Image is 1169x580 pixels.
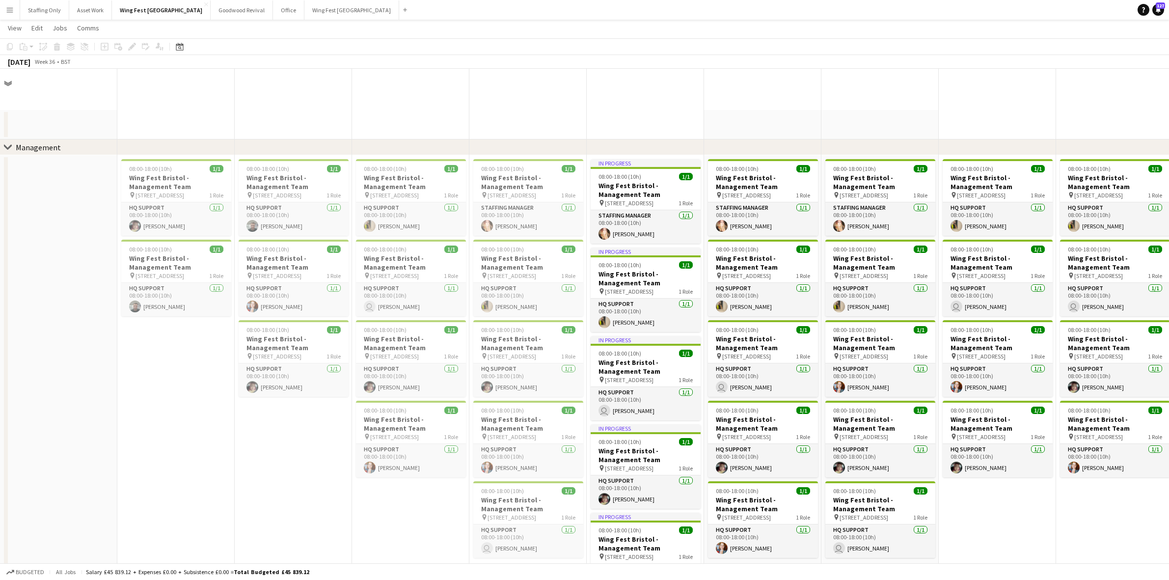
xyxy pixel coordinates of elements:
app-card-role: HQ Support1/108:00-18:00 (10h)[PERSON_NAME] [825,363,935,397]
span: 1 Role [913,353,927,360]
span: 1 Role [796,192,810,199]
span: [STREET_ADDRESS] [253,192,301,199]
span: 08:00-18:00 (10h) [129,165,172,172]
span: [STREET_ADDRESS] [840,272,888,279]
app-card-role: HQ Support1/108:00-18:00 (10h)[PERSON_NAME] [239,363,349,397]
span: 1 Role [1031,272,1045,279]
a: Edit [27,22,47,34]
span: 1/1 [1148,407,1162,414]
h3: Wing Fest Bristol - Management Team [825,415,935,433]
app-job-card: 08:00-18:00 (10h)1/1Wing Fest Bristol - Management Team [STREET_ADDRESS]1 RoleHQ Support1/108:00-... [473,320,583,397]
div: In progress [591,159,701,167]
span: 1/1 [327,326,341,333]
div: In progress [591,248,701,255]
span: [STREET_ADDRESS] [1074,192,1123,199]
span: 1 Role [209,272,223,279]
span: 1/1 [444,165,458,172]
app-job-card: 08:00-18:00 (10h)1/1Wing Fest Bristol - Management Team [STREET_ADDRESS]1 RoleHQ Support1/108:00-... [708,320,818,397]
app-job-card: 08:00-18:00 (10h)1/1Wing Fest Bristol - Management Team [STREET_ADDRESS]1 RoleHQ Support1/108:00-... [239,240,349,316]
span: [STREET_ADDRESS] [957,433,1006,441]
h3: Wing Fest Bristol - Management Team [825,334,935,352]
div: 08:00-18:00 (10h)1/1Wing Fest Bristol - Management Team [STREET_ADDRESS]1 RoleHQ Support1/108:00-... [356,320,466,397]
app-card-role: HQ Support1/108:00-18:00 (10h)[PERSON_NAME] [943,202,1053,236]
span: 08:00-18:00 (10h) [364,165,407,172]
span: [STREET_ADDRESS] [840,192,888,199]
span: [STREET_ADDRESS] [722,353,771,360]
a: 127 [1152,4,1164,16]
h3: Wing Fest Bristol - Management Team [943,173,1053,191]
span: 1/1 [1148,326,1162,333]
span: 1 Role [679,376,693,384]
span: 1 Role [326,272,341,279]
app-card-role: HQ Support1/108:00-18:00 (10h)[PERSON_NAME] [239,283,349,316]
span: [STREET_ADDRESS] [370,272,419,279]
span: 1/1 [444,407,458,414]
span: 1/1 [1031,326,1045,333]
span: 08:00-18:00 (10h) [481,326,524,333]
span: 1 Role [444,433,458,441]
span: 08:00-18:00 (10h) [481,165,524,172]
app-card-role: HQ Support1/108:00-18:00 (10h) [PERSON_NAME] [356,283,466,316]
app-card-role: HQ Support1/108:00-18:00 (10h)[PERSON_NAME] [825,283,935,316]
h3: Wing Fest Bristol - Management Team [825,173,935,191]
span: 1/1 [796,246,810,253]
h3: Wing Fest Bristol - Management Team [473,334,583,352]
span: 1 Role [561,272,575,279]
span: 1/1 [914,326,927,333]
span: 1/1 [210,246,223,253]
h3: Wing Fest Bristol - Management Team [708,415,818,433]
span: 1/1 [1031,246,1045,253]
app-card-role: Staffing Manager1/108:00-18:00 (10h)[PERSON_NAME] [591,210,701,244]
span: 1/1 [914,487,927,495]
span: 08:00-18:00 (10h) [833,246,876,253]
app-card-role: Staffing Manager1/108:00-18:00 (10h)[PERSON_NAME] [708,202,818,236]
app-card-role: HQ Support1/108:00-18:00 (10h)[PERSON_NAME] [708,444,818,477]
app-card-role: HQ Support1/108:00-18:00 (10h)[PERSON_NAME] [473,444,583,477]
div: 08:00-18:00 (10h)1/1Wing Fest Bristol - Management Team [STREET_ADDRESS]1 RoleHQ Support1/108:00-... [473,240,583,316]
div: 08:00-18:00 (10h)1/1Wing Fest Bristol - Management Team [STREET_ADDRESS]1 RoleHQ Support1/108:00-... [943,159,1053,236]
app-card-role: HQ Support1/108:00-18:00 (10h)[PERSON_NAME] [473,283,583,316]
a: Comms [73,22,103,34]
span: 08:00-18:00 (10h) [951,326,993,333]
span: 08:00-18:00 (10h) [246,165,289,172]
h3: Wing Fest Bristol - Management Team [943,415,1053,433]
h3: Wing Fest Bristol - Management Team [356,415,466,433]
span: 1/1 [562,487,575,495]
span: 1/1 [562,165,575,172]
span: [STREET_ADDRESS] [957,353,1006,360]
span: 08:00-18:00 (10h) [716,165,759,172]
span: 1 Role [1031,192,1045,199]
h3: Wing Fest Bristol - Management Team [591,446,701,464]
app-job-card: 08:00-18:00 (10h)1/1Wing Fest Bristol - Management Team [STREET_ADDRESS]1 RoleHQ Support1/108:00-... [825,401,935,477]
span: 1 Role [1148,192,1162,199]
span: 1/1 [327,165,341,172]
span: 1 Role [796,433,810,441]
span: [STREET_ADDRESS] [370,353,419,360]
span: 1/1 [562,407,575,414]
span: 08:00-18:00 (10h) [481,487,524,495]
span: 1/1 [679,173,693,180]
span: [STREET_ADDRESS] [488,353,536,360]
app-job-card: 08:00-18:00 (10h)1/1Wing Fest Bristol - Management Team [STREET_ADDRESS]1 RoleHQ Support1/108:00-... [943,401,1053,477]
div: 08:00-18:00 (10h)1/1Wing Fest Bristol - Management Team [STREET_ADDRESS]1 RoleHQ Support1/108:00-... [825,240,935,316]
span: 08:00-18:00 (10h) [598,261,641,269]
button: Goodwood Revival [211,0,273,20]
span: 1 Role [1148,353,1162,360]
span: 127 [1156,2,1165,9]
h3: Wing Fest Bristol - Management Team [239,254,349,272]
h3: Wing Fest Bristol - Management Team [943,254,1053,272]
div: 08:00-18:00 (10h)1/1Wing Fest Bristol - Management Team [STREET_ADDRESS]1 RoleHQ Support1/108:00-... [121,240,231,316]
span: 1 Role [444,192,458,199]
app-job-card: In progress08:00-18:00 (10h)1/1Wing Fest Bristol - Management Team [STREET_ADDRESS]1 RoleHQ Suppo... [591,248,701,332]
span: 08:00-18:00 (10h) [951,165,993,172]
div: 08:00-18:00 (10h)1/1Wing Fest Bristol - Management Team [STREET_ADDRESS]1 RoleHQ Support1/108:00-... [473,481,583,558]
div: 08:00-18:00 (10h)1/1Wing Fest Bristol - Management Team [STREET_ADDRESS]1 RoleHQ Support1/108:00-... [825,481,935,558]
span: Comms [77,24,99,32]
span: [STREET_ADDRESS] [136,192,184,199]
span: 1/1 [1031,165,1045,172]
span: 1/1 [679,261,693,269]
h3: Wing Fest Bristol - Management Team [943,334,1053,352]
span: 08:00-18:00 (10h) [481,246,524,253]
app-card-role: HQ Support1/108:00-18:00 (10h) [PERSON_NAME] [943,283,1053,316]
